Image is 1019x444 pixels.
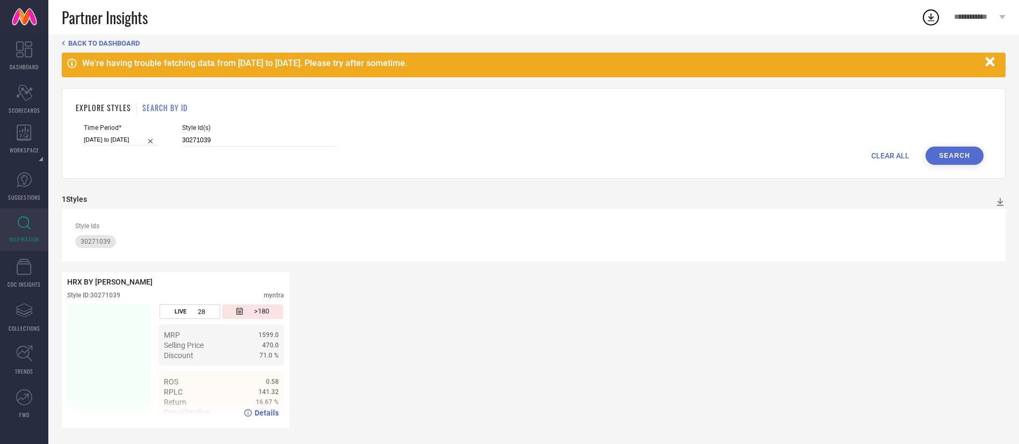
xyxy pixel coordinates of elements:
div: Back TO Dashboard [62,39,1006,47]
button: Search [926,147,984,165]
div: myntra [264,292,284,299]
span: Partner Insights [62,6,148,28]
span: SUGGESTIONS [8,193,41,201]
div: Style Ids [75,222,992,230]
span: 28 [198,308,205,316]
span: TRENDS [15,367,33,375]
div: Click to view image [67,304,150,423]
div: Style ID: 30271039 [67,292,120,299]
span: CDC INSIGHTS [8,280,41,288]
span: 470.0 [262,341,279,349]
span: BACK TO DASHBOARD [68,39,140,47]
div: Open download list [921,8,941,27]
span: SCORECARDS [9,106,40,114]
span: WORKSPACE [10,146,39,154]
span: FWD [19,411,30,419]
span: MRP [164,331,180,339]
span: DASHBOARD [10,63,39,71]
span: 30271039 [81,238,111,245]
h1: EXPLORE STYLES [76,102,131,113]
span: >180 [254,307,269,316]
span: Discount [164,351,193,360]
span: 0.58 [266,378,279,385]
span: 71.0 % [259,352,279,359]
span: RPLC [164,388,183,396]
span: HRX BY [PERSON_NAME] [67,278,153,286]
span: Style Id(s) [182,124,338,132]
span: 141.32 [258,388,279,396]
input: Select time period [84,134,158,145]
span: Details [255,409,279,417]
span: Time Period* [84,124,158,132]
span: Selling Price [164,341,204,350]
span: INSPIRATION [9,235,39,243]
a: Details [244,409,279,417]
span: CLEAR ALL [871,151,909,160]
span: ROS [164,377,178,386]
input: Enter comma separated style ids e.g. 12345, 67890 [182,134,338,147]
span: 1599.0 [258,331,279,339]
div: Number of days since the style was first listed on the platform [222,304,283,319]
h1: SEARCH BY ID [142,102,187,113]
span: COLLECTIONS [9,324,40,332]
div: Number of days the style has been live on the platform [160,304,220,319]
div: 1 Styles [62,195,87,203]
div: We're having trouble fetching data from [DATE] to [DATE]. Please try after sometime. [82,58,980,68]
span: LIVE [175,308,186,315]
